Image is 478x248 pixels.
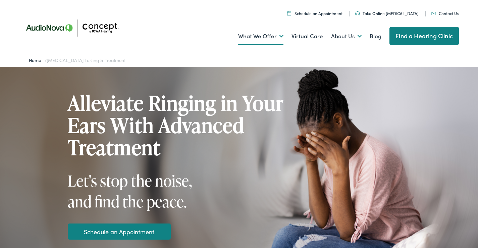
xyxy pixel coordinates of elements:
[355,10,419,16] a: Take Online [MEDICAL_DATA]
[370,24,381,49] a: Blog
[29,57,125,63] span: /
[47,57,125,63] span: [MEDICAL_DATA] Testing & Treatment
[68,92,303,158] h1: Alleviate Ringing in Your Ears With Advanced Treatment
[291,24,323,49] a: Virtual Care
[68,170,212,212] div: Let's stop the noise, and find the peace.
[29,57,45,63] a: Home
[355,11,360,15] img: utility icon
[287,11,291,15] img: A calendar icon to schedule an appointment at Concept by Iowa Hearing.
[331,24,362,49] a: About Us
[238,24,283,49] a: What We Offer
[431,10,459,16] a: Contact Us
[287,10,342,16] a: Schedule an Appointment
[431,12,436,15] img: utility icon
[389,27,459,45] a: Find a Hearing Clinic
[84,227,154,236] a: Schedule an Appointment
